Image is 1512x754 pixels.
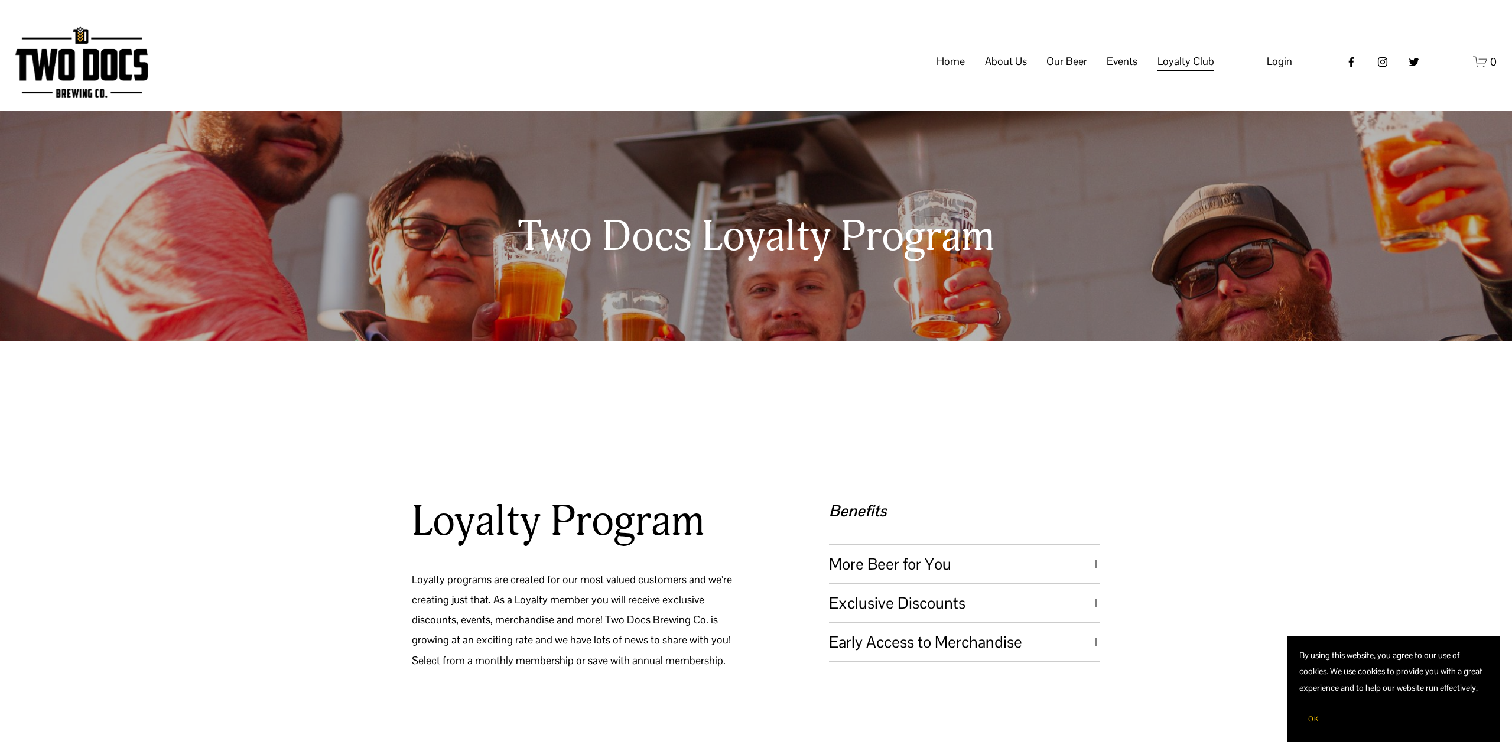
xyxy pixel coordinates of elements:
[1377,56,1389,68] a: instagram-unauth
[1490,55,1497,69] span: 0
[1473,54,1497,69] a: 0 items in cart
[829,584,1100,622] button: Exclusive Discounts
[1157,51,1214,71] span: Loyalty Club
[829,545,1100,583] button: More Beer for You
[1299,648,1488,696] p: By using this website, you agree to our use of cookies. We use cookies to provide you with a grea...
[412,496,753,548] h2: Loyalty Program
[1299,708,1328,730] button: OK
[1267,54,1292,68] span: Login
[1157,51,1214,73] a: folder dropdown
[15,26,148,97] img: Two Docs Brewing Co.
[1308,714,1319,724] span: OK
[1267,51,1292,71] a: Login
[1046,51,1087,73] a: folder dropdown
[412,570,753,671] p: Loyalty programs are created for our most valued customers and we’re creating just that. As a Loy...
[1287,636,1500,742] section: Cookie banner
[829,554,1092,574] span: More Beer for You
[447,211,1065,264] h2: Two Docs Loyalty Program
[829,593,1092,613] span: Exclusive Discounts
[829,632,1092,652] span: Early Access to Merchandise
[985,51,1027,71] span: About Us
[829,623,1100,661] button: Early Access to Merchandise
[1107,51,1137,73] a: folder dropdown
[1345,56,1357,68] a: Facebook
[1408,56,1420,68] a: twitter-unauth
[985,51,1027,73] a: folder dropdown
[829,500,886,521] em: Benefits
[1046,51,1087,71] span: Our Beer
[1107,51,1137,71] span: Events
[937,51,965,73] a: Home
